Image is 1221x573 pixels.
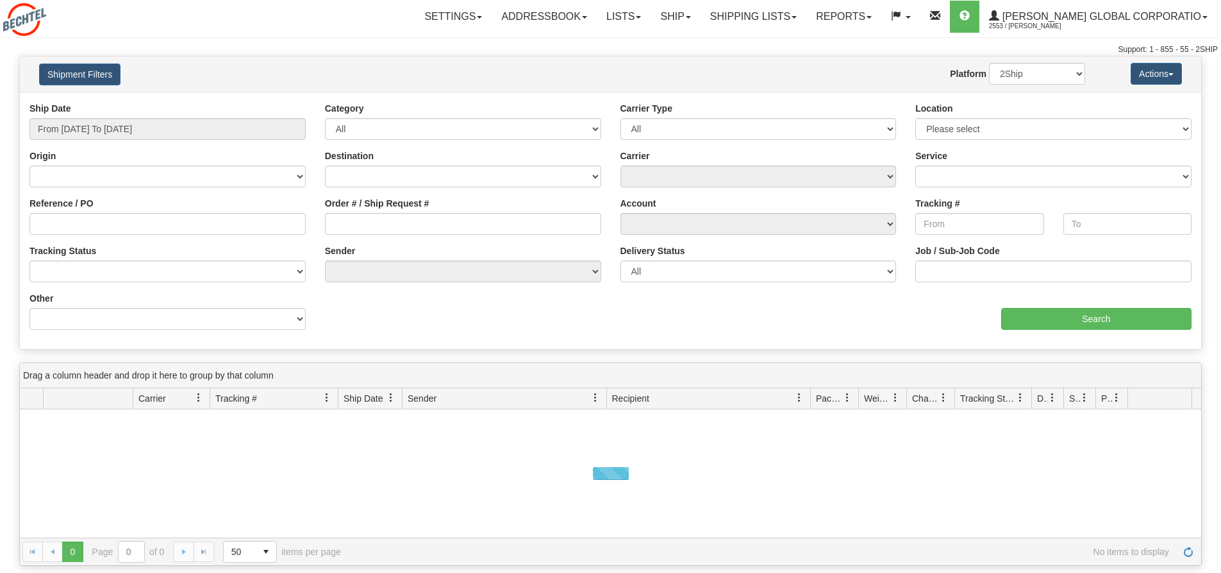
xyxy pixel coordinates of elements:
[408,392,436,405] span: Sender
[359,547,1169,557] span: No items to display
[1063,213,1192,235] input: To
[3,3,46,36] img: logo2553.jpg
[915,244,999,257] label: Job / Sub-Job Code
[836,387,858,409] a: Packages filter column settings
[1001,308,1192,330] input: Search
[1009,387,1031,409] a: Tracking Status filter column settings
[950,67,986,80] label: Platform
[1106,387,1127,409] a: Pickup Status filter column settings
[344,392,383,405] span: Ship Date
[325,197,429,210] label: Order # / Ship Request #
[1192,221,1220,352] iframe: chat widget
[29,292,53,305] label: Other
[325,244,355,257] label: Sender
[999,11,1201,22] span: [PERSON_NAME] Global Corporatio
[864,392,891,405] span: Weight
[256,542,276,562] span: select
[620,197,656,210] label: Account
[1131,63,1182,85] button: Actions
[1101,392,1112,405] span: Pickup Status
[325,150,374,162] label: Destination
[1037,392,1048,405] span: Delivery Status
[612,392,649,405] span: Recipient
[816,392,843,405] span: Packages
[597,1,651,33] a: Lists
[223,541,277,563] span: Page sizes drop down
[3,44,1218,55] div: Support: 1 - 855 - 55 - 2SHIP
[915,197,959,210] label: Tracking #
[620,244,685,257] label: Delivery Status
[223,541,341,563] span: items per page
[585,387,606,409] a: Sender filter column settings
[979,1,1217,33] a: [PERSON_NAME] Global Corporatio 2553 / [PERSON_NAME]
[492,1,597,33] a: Addressbook
[231,545,248,558] span: 50
[1074,387,1095,409] a: Shipment Issues filter column settings
[915,102,952,115] label: Location
[915,213,1043,235] input: From
[701,1,806,33] a: Shipping lists
[188,387,210,409] a: Carrier filter column settings
[29,102,71,115] label: Ship Date
[620,102,672,115] label: Carrier Type
[989,20,1085,33] span: 2553 / [PERSON_NAME]
[933,387,954,409] a: Charge filter column settings
[29,197,94,210] label: Reference / PO
[20,363,1201,388] div: grid grouping header
[1042,387,1063,409] a: Delivery Status filter column settings
[885,387,906,409] a: Weight filter column settings
[415,1,492,33] a: Settings
[39,64,120,85] button: Shipment Filters
[912,392,939,405] span: Charge
[380,387,402,409] a: Ship Date filter column settings
[29,244,96,257] label: Tracking Status
[215,392,257,405] span: Tracking #
[62,542,83,562] span: Page 0
[325,102,364,115] label: Category
[915,150,947,162] label: Service
[92,541,165,563] span: Page of 0
[29,150,56,162] label: Origin
[1069,392,1080,405] span: Shipment Issues
[138,392,166,405] span: Carrier
[1178,542,1199,562] a: Refresh
[960,392,1016,405] span: Tracking Status
[651,1,700,33] a: Ship
[620,150,650,162] label: Carrier
[788,387,810,409] a: Recipient filter column settings
[806,1,881,33] a: Reports
[316,387,338,409] a: Tracking # filter column settings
